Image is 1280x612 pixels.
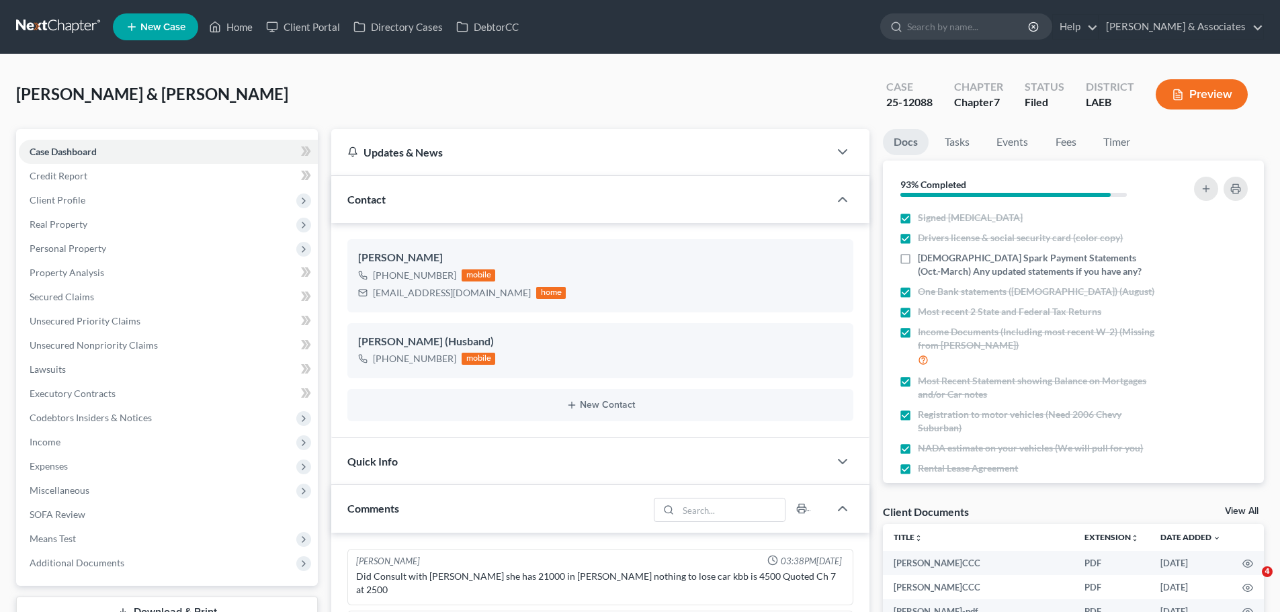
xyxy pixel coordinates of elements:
[462,269,495,281] div: mobile
[986,129,1039,155] a: Events
[883,575,1074,599] td: [PERSON_NAME]CCC
[30,243,106,254] span: Personal Property
[358,400,843,410] button: New Contact
[536,287,566,299] div: home
[1025,79,1064,95] div: Status
[918,211,1023,224] span: Signed [MEDICAL_DATA]
[30,533,76,544] span: Means Test
[1156,79,1248,110] button: Preview
[954,95,1003,110] div: Chapter
[918,305,1101,318] span: Most recent 2 State and Federal Tax Returns
[918,482,1157,509] span: Credit Counseling Certificate (to be completed prior to signing)
[30,218,87,230] span: Real Property
[356,555,420,568] div: [PERSON_NAME]
[30,509,85,520] span: SOFA Review
[347,145,813,159] div: Updates & News
[30,315,140,326] span: Unsecured Priority Claims
[30,146,97,157] span: Case Dashboard
[30,484,89,496] span: Miscellaneous
[1086,79,1134,95] div: District
[30,388,116,399] span: Executory Contracts
[954,79,1003,95] div: Chapter
[19,502,318,527] a: SOFA Review
[679,498,785,521] input: Search...
[30,557,124,568] span: Additional Documents
[356,570,845,597] div: Did Consult with [PERSON_NAME] she has 21000 in [PERSON_NAME] nothing to lose car kbb is 4500 Quo...
[883,551,1074,575] td: [PERSON_NAME]CCC
[373,352,456,365] div: [PHONE_NUMBER]
[1262,566,1273,577] span: 4
[886,79,933,95] div: Case
[30,436,60,447] span: Income
[1234,566,1267,599] iframe: Intercom live chat
[1025,95,1064,110] div: Filed
[918,408,1157,435] span: Registration to motor vehicles (Need 2006 Chevy Suburban)
[30,170,87,181] span: Credit Report
[1225,507,1258,516] a: View All
[30,363,66,375] span: Lawsuits
[1086,95,1134,110] div: LAEB
[1150,551,1232,575] td: [DATE]
[373,269,456,282] div: [PHONE_NUMBER]
[1099,15,1263,39] a: [PERSON_NAME] & Associates
[19,285,318,309] a: Secured Claims
[918,325,1157,352] span: Income Documents (Including most recent W-2) (Missing from [PERSON_NAME])
[462,353,495,365] div: mobile
[883,505,969,519] div: Client Documents
[1150,575,1232,599] td: [DATE]
[883,129,929,155] a: Docs
[19,140,318,164] a: Case Dashboard
[918,462,1018,475] span: Rental Lease Agreement
[918,285,1154,298] span: One Bank statements ([DEMOGRAPHIC_DATA]) (August)
[358,334,843,350] div: [PERSON_NAME] (Husband)
[19,382,318,406] a: Executory Contracts
[886,95,933,110] div: 25-12088
[1044,129,1087,155] a: Fees
[30,267,104,278] span: Property Analysis
[347,455,398,468] span: Quick Info
[918,441,1143,455] span: NADA estimate on your vehicles (We will pull for you)
[450,15,525,39] a: DebtorCC
[1131,534,1139,542] i: unfold_more
[994,95,1000,108] span: 7
[347,15,450,39] a: Directory Cases
[1160,532,1221,542] a: Date Added expand_more
[894,532,923,542] a: Titleunfold_more
[1074,551,1150,575] td: PDF
[30,291,94,302] span: Secured Claims
[781,555,842,568] span: 03:38PM[DATE]
[30,460,68,472] span: Expenses
[347,502,399,515] span: Comments
[347,193,386,206] span: Contact
[934,129,980,155] a: Tasks
[1053,15,1098,39] a: Help
[19,357,318,382] a: Lawsuits
[140,22,185,32] span: New Case
[1093,129,1141,155] a: Timer
[30,339,158,351] span: Unsecured Nonpriority Claims
[30,412,152,423] span: Codebtors Insiders & Notices
[19,309,318,333] a: Unsecured Priority Claims
[918,251,1157,278] span: [DEMOGRAPHIC_DATA] Spark Payment Statements (Oct.-March) Any updated statements if you have any?
[19,333,318,357] a: Unsecured Nonpriority Claims
[1084,532,1139,542] a: Extensionunfold_more
[1213,534,1221,542] i: expand_more
[259,15,347,39] a: Client Portal
[914,534,923,542] i: unfold_more
[16,84,288,103] span: [PERSON_NAME] & [PERSON_NAME]
[30,194,85,206] span: Client Profile
[358,250,843,266] div: [PERSON_NAME]
[900,179,966,190] strong: 93% Completed
[19,261,318,285] a: Property Analysis
[918,231,1123,245] span: Drivers license & social security card (color copy)
[202,15,259,39] a: Home
[907,14,1030,39] input: Search by name...
[373,286,531,300] div: [EMAIL_ADDRESS][DOMAIN_NAME]
[1074,575,1150,599] td: PDF
[19,164,318,188] a: Credit Report
[918,374,1157,401] span: Most Recent Statement showing Balance on Mortgages and/or Car notes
